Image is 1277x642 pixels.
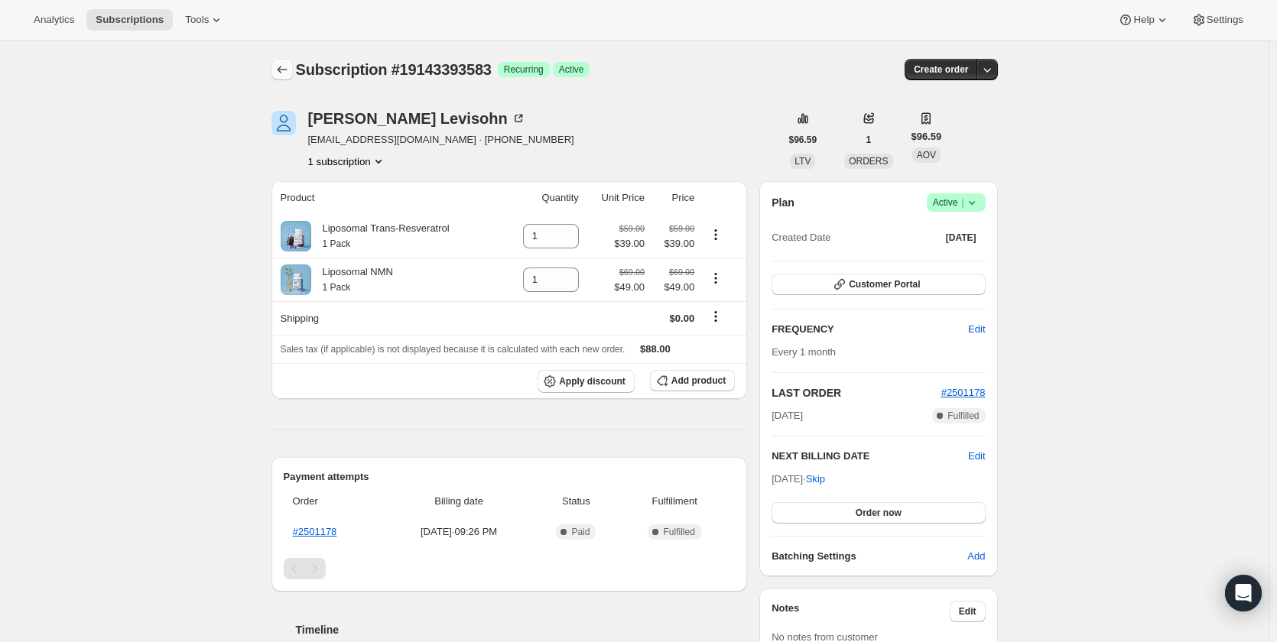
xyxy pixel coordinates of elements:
button: Tools [176,9,233,31]
small: $59.00 [619,224,645,233]
button: Edit [968,449,985,464]
span: ORDERS [849,156,888,167]
button: Shipping actions [703,308,728,325]
span: Fulfilled [947,410,979,422]
th: Shipping [271,301,502,335]
span: Paid [571,526,590,538]
span: AOV [917,150,936,160]
th: Quantity [502,181,583,215]
nav: Pagination [284,558,736,579]
h2: Timeline [296,622,748,637]
span: Sales tax (if applicable) is not displayed because it is calculated with each new order. [281,344,626,355]
th: Price [649,181,699,215]
span: Billing date [388,494,528,509]
button: Product actions [703,226,728,243]
h3: Notes [772,601,950,622]
button: Subscriptions [86,9,173,31]
a: #2501178 [941,387,986,398]
span: $88.00 [640,343,671,355]
button: Edit [959,317,994,342]
h2: LAST ORDER [772,385,941,400]
button: Help [1109,9,1178,31]
span: | [961,196,963,209]
span: $39.00 [614,236,645,251]
span: Active [933,195,980,210]
small: 1 Pack [323,282,351,293]
span: $96.59 [911,129,942,144]
span: Subscriptions [96,14,164,26]
small: $59.00 [669,224,694,233]
button: Create order [905,59,977,80]
div: Open Intercom Messenger [1225,575,1262,611]
small: 1 Pack [323,238,351,249]
span: Recurring [504,63,544,76]
h2: Payment attempts [284,469,736,485]
span: [EMAIL_ADDRESS][DOMAIN_NAME] · [PHONE_NUMBER] [308,132,574,148]
img: product img [281,221,311,251]
button: Add [958,544,994,569]
button: Order now [772,502,985,524]
div: [PERSON_NAME] Levisohn [308,111,526,126]
button: Analytics [24,9,83,31]
span: Edit [959,605,976,618]
span: 1 [866,134,872,146]
div: Liposomal NMN [311,264,393,295]
span: Derek Levisohn [271,111,296,135]
button: Add product [650,370,735,391]
th: Order [284,485,385,518]
div: Liposomal Trans-Resveratrol [311,221,450,251]
span: Fulfilled [663,526,694,538]
span: Order now [856,507,902,519]
th: Unit Price [583,181,649,215]
button: Skip [797,467,834,491]
span: [DATE] [772,408,803,423]
button: [DATE] [937,227,986,248]
span: Create order [914,63,968,76]
span: Status [538,494,614,509]
button: Settings [1182,9,1253,31]
span: Created Date [772,230,830,245]
th: Product [271,181,502,215]
span: Analytics [34,14,74,26]
span: Help [1133,14,1154,26]
h2: NEXT BILLING DATE [772,449,968,464]
h2: Plan [772,195,794,210]
span: Tools [185,14,209,26]
span: $49.00 [614,280,645,295]
button: $96.59 [780,129,827,151]
a: #2501178 [293,526,337,537]
span: Skip [806,472,825,487]
span: Customer Portal [849,278,920,290]
button: Product actions [308,154,386,169]
h2: FREQUENCY [772,322,968,337]
span: LTV [794,156,811,167]
span: $39.00 [654,236,694,251]
span: Every 1 month [772,346,836,358]
button: 1 [857,129,881,151]
span: [DATE] · [772,473,825,485]
span: Apply discount [559,375,626,387]
button: Edit [950,601,986,622]
button: Customer Portal [772,274,985,295]
span: $49.00 [654,280,694,295]
span: Active [559,63,584,76]
span: Fulfillment [623,494,726,509]
small: $69.00 [669,267,694,277]
span: $96.59 [789,134,817,146]
span: Edit [968,322,985,337]
button: Apply discount [538,370,635,393]
button: #2501178 [941,385,986,400]
img: product img [281,264,311,295]
button: Subscriptions [271,59,293,80]
button: Product actions [703,270,728,287]
span: [DATE] · 09:26 PM [388,524,528,540]
span: Subscription #19143393583 [296,61,492,78]
span: [DATE] [946,232,976,244]
h6: Batching Settings [772,549,967,564]
span: Add [967,549,985,564]
small: $69.00 [619,267,645,277]
span: Add product [671,374,726,387]
span: Settings [1207,14,1243,26]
